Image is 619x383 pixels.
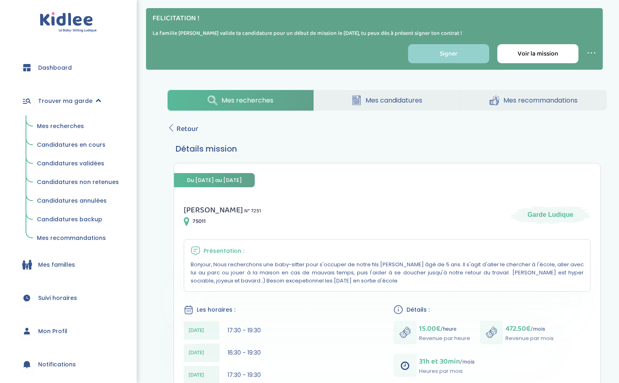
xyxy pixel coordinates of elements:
a: Voir la mission [497,44,578,63]
a: Retour [168,123,198,135]
span: Trouver ma garde [38,97,92,105]
span: Détails : [406,306,430,314]
span: N° 7251 [244,207,261,215]
a: Notifications [12,350,125,379]
p: La famille [PERSON_NAME] valide ta candidature pour un début de mission le [DATE], tu peux dès à ... [153,29,596,38]
a: Mes recommandations [31,231,125,246]
a: Mes recherches [168,90,314,111]
span: 31h et 30min [419,356,460,367]
span: Mon Profil [38,327,67,336]
a: Mon Profil [12,317,125,346]
span: Candidatures backup [37,215,102,223]
span: Les horaires : [197,306,235,314]
p: Revenue par mois [505,334,554,342]
a: ⋯ [587,45,596,61]
h3: Détails mission [176,143,599,155]
span: [DATE] [189,326,204,335]
a: Candidatures annulées [31,193,125,209]
p: /mois [419,356,475,367]
span: Mes familles [38,261,75,269]
span: Candidatures en cours [37,141,105,149]
span: 75011 [193,217,206,226]
span: [DATE] [189,371,204,379]
p: /heure [419,323,470,334]
p: Heures par mois [419,367,475,375]
h4: FELICITATION ! [153,15,596,23]
span: Retour [176,123,198,135]
p: Bonjour, Nous recherchons une baby-sitter pour s'occuper de notre fils [PERSON_NAME] âgé de 5 ans... [191,261,584,285]
span: Candidatures annulées [37,197,107,205]
span: Dashboard [38,64,72,72]
a: Signer [408,44,489,63]
a: Candidatures en cours [31,137,125,153]
span: Mes candidatures [365,95,422,105]
a: Mes familles [12,250,125,279]
img: logo.svg [40,12,97,33]
span: 17:30 - 19:30 [228,326,261,334]
span: Présentation : [204,247,244,255]
a: Dashboard [12,53,125,82]
a: Mes recommandations [460,90,607,111]
a: Candidatures non retenues [31,175,125,190]
span: Notifications [38,360,76,369]
a: Candidatures validées [31,156,125,171]
span: 16:30 - 19:30 [228,349,261,357]
span: Candidatures non retenues [37,178,119,186]
span: Mes recommandations [37,234,106,242]
span: 472.50€ [505,323,531,334]
span: 15.00€ [419,323,441,334]
a: Mes recherches [31,119,125,134]
span: Garde Ludique [528,210,574,219]
p: Revenue par heure [419,334,470,342]
span: Mes recherches [37,122,84,130]
span: Voir la mission [518,49,558,59]
p: /mois [505,323,554,334]
a: Suivi horaires [12,283,125,312]
a: Candidatures backup [31,212,125,227]
a: Trouver ma garde [12,86,125,116]
span: [PERSON_NAME] [184,203,243,216]
span: Mes recommandations [503,95,578,105]
span: Mes recherches [221,95,273,105]
a: Mes candidatures [314,90,460,111]
span: Candidatures validées [37,159,104,167]
span: Suivi horaires [38,294,77,302]
span: [DATE] [189,349,204,357]
span: 17:30 - 19:30 [228,371,261,379]
span: Du [DATE] au [DATE] [174,173,255,187]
